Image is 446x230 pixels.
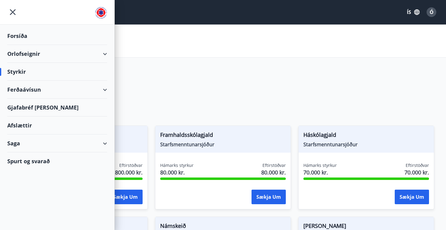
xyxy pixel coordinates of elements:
[303,131,429,141] span: Háskólagjald
[7,63,107,81] div: Styrkir
[303,162,337,168] span: Hámarks styrkur
[160,168,194,176] span: 80.000 kr.
[395,190,429,204] button: Sækja um
[7,152,107,170] div: Spurt og svarað
[7,117,107,134] div: Afslættir
[262,162,286,168] span: Eftirstöðvar
[7,134,107,152] div: Saga
[7,45,107,63] div: Orlofseignir
[108,190,143,204] button: Sækja um
[119,162,143,168] span: Eftirstöðvar
[7,7,18,18] button: menu
[95,7,107,19] img: union_logo
[404,7,423,18] button: ÍS
[261,168,286,176] span: 80.000 kr.
[160,131,286,141] span: Framhaldsskólagjald
[424,5,439,19] button: Ó
[115,168,143,176] span: 800.000 kr.
[303,168,337,176] span: 70.000 kr.
[7,27,107,45] div: Forsíða
[7,99,107,117] div: Gjafabréf [PERSON_NAME]
[406,162,429,168] span: Eftirstöðvar
[404,168,429,176] span: 70.000 kr.
[430,9,434,15] span: Ó
[252,190,286,204] button: Sækja um
[160,141,286,148] span: Starfsmenntunarsjóður
[303,141,429,148] span: Starfsmenntunarsjóður
[7,81,107,99] div: Ferðaávísun
[160,162,194,168] span: Hámarks styrkur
